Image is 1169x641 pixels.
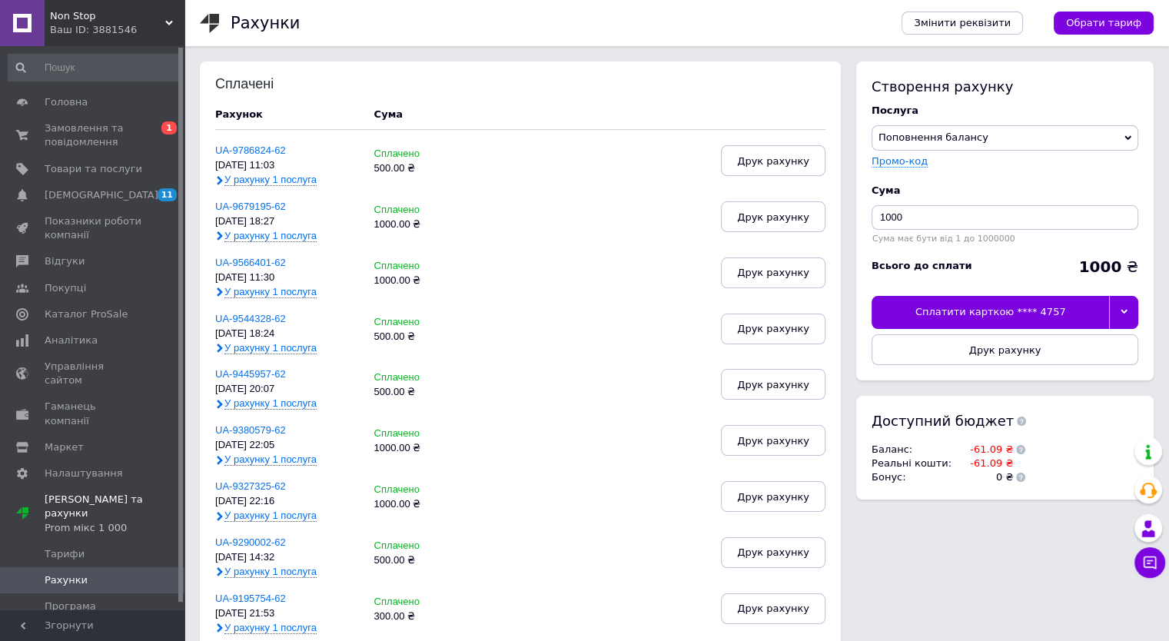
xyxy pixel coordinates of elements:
td: Реальні кошти : [872,457,955,470]
button: Друк рахунку [721,593,825,624]
button: Друк рахунку [721,369,825,400]
span: У рахунку 1 послуга [224,174,317,186]
td: Бонус : [872,470,955,484]
div: Ваш ID: 3881546 [50,23,184,37]
span: Друк рахунку [737,379,809,390]
div: [DATE] 11:03 [215,160,359,171]
span: Управління сайтом [45,360,142,387]
span: Тарифи [45,547,85,561]
div: [DATE] 11:30 [215,272,359,284]
div: [DATE] 22:16 [215,496,359,507]
div: Сплачено [374,317,472,328]
a: Обрати тариф [1054,12,1154,35]
span: Маркет [45,440,84,454]
span: Покупці [45,281,86,295]
a: UA-9327325-62 [215,480,286,492]
span: У рахунку 1 послуга [224,622,317,634]
div: 500.00 ₴ [374,163,472,174]
button: Друк рахунку [721,314,825,344]
span: Рахунки [45,573,88,587]
td: 0 ₴ [955,470,1013,484]
div: 1000.00 ₴ [374,275,472,287]
span: Змінити реквізити [914,16,1011,30]
span: У рахунку 1 послуга [224,566,317,578]
span: У рахунку 1 послуга [224,453,317,466]
div: Сума має бути від 1 до 1000000 [872,234,1138,244]
span: Поповнення балансу [878,131,988,143]
button: Друк рахунку [721,201,825,232]
button: Друк рахунку [721,257,825,288]
button: Друк рахунку [721,481,825,512]
a: UA-9786824-62 [215,144,286,156]
span: Програма "Приведи друга" [45,599,142,627]
button: Друк рахунку [872,334,1138,365]
td: Баланс : [872,443,955,457]
div: 1000.00 ₴ [374,219,472,231]
td: -61.09 ₴ [955,457,1013,470]
div: ₴ [1078,259,1138,274]
span: У рахунку 1 послуга [224,230,317,242]
span: [PERSON_NAME] та рахунки [45,493,184,535]
label: Промо-код [872,155,928,167]
div: Cума [872,184,1138,198]
button: Чат з покупцем [1134,547,1165,578]
div: Сплачено [374,484,472,496]
span: У рахунку 1 послуга [224,510,317,522]
div: Сплачено [374,372,472,384]
a: UA-9566401-62 [215,257,286,268]
span: Відгуки [45,254,85,268]
div: Prom мікс 1 000 [45,521,184,535]
div: 500.00 ₴ [374,555,472,566]
span: У рахунку 1 послуга [224,397,317,410]
span: [DEMOGRAPHIC_DATA] [45,188,158,202]
a: Змінити реквізити [902,12,1023,35]
span: Доступний бюджет [872,411,1014,430]
a: UA-9380579-62 [215,424,286,436]
span: Друк рахунку [737,211,809,223]
div: [DATE] 22:05 [215,440,359,451]
a: UA-9544328-62 [215,313,286,324]
button: Друк рахунку [721,145,825,176]
td: -61.09 ₴ [955,443,1013,457]
span: Замовлення та повідомлення [45,121,142,149]
span: Друк рахунку [737,603,809,614]
div: Рахунок [215,108,359,121]
span: Налаштування [45,467,123,480]
span: У рахунку 1 послуга [224,286,317,298]
div: Сплачені [215,77,316,92]
div: Сплачено [374,261,472,272]
div: Сплачено [374,428,472,440]
div: 1000.00 ₴ [374,443,472,454]
div: [DATE] 21:53 [215,608,359,619]
h1: Рахунки [231,14,300,32]
b: 1000 [1078,257,1121,276]
span: Друк рахунку [737,267,809,278]
a: UA-9290002-62 [215,536,286,548]
div: Cума [374,108,403,121]
span: 1 [161,121,177,135]
input: Пошук [8,54,181,81]
div: [DATE] 14:32 [215,552,359,563]
a: UA-9679195-62 [215,201,286,212]
span: Друк рахунку [969,344,1041,356]
span: Друк рахунку [737,323,809,334]
div: Послуга [872,104,1138,118]
div: Всього до сплати [872,259,972,273]
a: UA-9195754-62 [215,593,286,604]
span: Гаманець компанії [45,400,142,427]
div: Сплатити карткою **** 4757 [872,296,1109,328]
button: Друк рахунку [721,425,825,456]
div: Сплачено [374,148,472,160]
span: Головна [45,95,88,109]
div: [DATE] 18:24 [215,328,359,340]
div: [DATE] 20:07 [215,384,359,395]
span: Друк рахунку [737,155,809,167]
span: Каталог ProSale [45,307,128,321]
div: 500.00 ₴ [374,387,472,398]
span: Друк рахунку [737,435,809,447]
div: Сплачено [374,540,472,552]
span: Товари та послуги [45,162,142,176]
a: UA-9445957-62 [215,368,286,380]
div: Сплачено [374,596,472,608]
button: Друк рахунку [721,537,825,568]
